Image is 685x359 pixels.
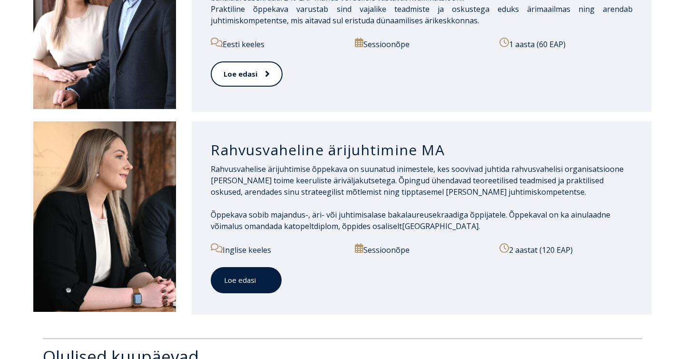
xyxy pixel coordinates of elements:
a: Loe edasi [211,267,282,293]
span: Õppekaval on ka ainulaadne võimalus omandada ka [211,209,610,231]
p: Sessioonõpe [355,243,488,256]
p: Eesti keeles [211,38,344,50]
span: topeltdiplom [293,221,338,231]
p: Sessioonõpe [355,38,488,50]
span: Praktiline õppekava varustab sind vajalike teadmiste ja oskustega eduks ärimaailmas ning arendab ... [211,4,633,26]
span: Rahvusvahelise ärijuhtimise õppekava on suunatud inimestele, kes soovivad juhtida rahvusvahelisi ... [211,164,624,197]
span: [GEOGRAPHIC_DATA] [402,221,479,231]
span: , õppides osaliselt [338,221,402,231]
p: 1 aasta (60 EAP) [499,38,633,50]
a: Loe edasi [211,61,283,87]
h3: Rahvusvaheline ärijuhtimine MA [211,141,633,159]
img: DSC_1907 [33,121,176,312]
span: Õppekava sobib majandus-, äri- või juhtimisalase bakalaureusekraadiga õppijatele. [211,209,507,220]
p: Inglise keeles [211,243,344,256]
p: 2 aastat (120 EAP) [499,243,633,256]
span: . [479,221,480,231]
